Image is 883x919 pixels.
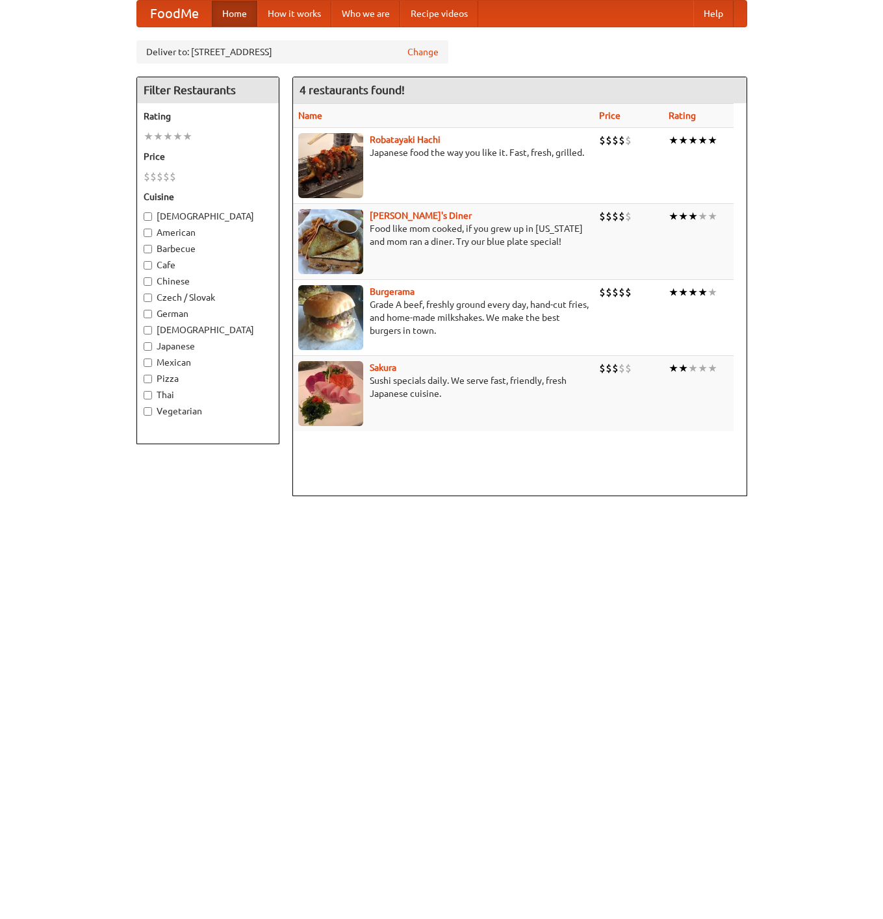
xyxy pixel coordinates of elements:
li: ★ [698,285,708,299]
a: Rating [669,110,696,121]
ng-pluralize: 4 restaurants found! [300,84,405,96]
input: American [144,229,152,237]
label: Czech / Slovak [144,291,272,304]
label: American [144,226,272,239]
li: $ [599,133,606,147]
li: $ [606,133,612,147]
h5: Rating [144,110,272,123]
input: [DEMOGRAPHIC_DATA] [144,326,152,334]
li: $ [144,170,150,184]
input: Mexican [144,359,152,367]
li: ★ [708,133,717,147]
img: burgerama.jpg [298,285,363,350]
li: $ [599,361,606,375]
h4: Filter Restaurants [137,77,279,103]
li: ★ [688,285,698,299]
a: Change [407,45,439,58]
li: ★ [669,133,678,147]
a: Price [599,110,621,121]
label: Cafe [144,258,272,271]
input: Thai [144,391,152,399]
li: $ [599,285,606,299]
li: $ [612,209,619,223]
a: [PERSON_NAME]'s Diner [370,210,472,221]
li: $ [619,361,625,375]
li: $ [612,133,619,147]
p: Food like mom cooked, if you grew up in [US_STATE] and mom ran a diner. Try our blue plate special! [298,222,589,248]
input: [DEMOGRAPHIC_DATA] [144,212,152,221]
a: Sakura [370,362,396,373]
label: Thai [144,388,272,401]
li: ★ [678,209,688,223]
li: $ [606,285,612,299]
a: Home [212,1,257,27]
li: $ [619,209,625,223]
li: ★ [708,209,717,223]
label: German [144,307,272,320]
input: Pizza [144,375,152,383]
li: ★ [688,361,698,375]
p: Sushi specials daily. We serve fast, friendly, fresh Japanese cuisine. [298,374,589,400]
li: ★ [183,129,192,144]
a: Burgerama [370,286,415,297]
li: ★ [698,209,708,223]
input: Japanese [144,342,152,351]
label: [DEMOGRAPHIC_DATA] [144,210,272,223]
img: sakura.jpg [298,361,363,426]
li: $ [599,209,606,223]
a: FoodMe [137,1,212,27]
label: [DEMOGRAPHIC_DATA] [144,323,272,336]
input: Barbecue [144,245,152,253]
p: Grade A beef, freshly ground every day, hand-cut fries, and home-made milkshakes. We make the bes... [298,298,589,337]
p: Japanese food the way you like it. Fast, fresh, grilled. [298,146,589,159]
li: ★ [708,361,717,375]
li: ★ [678,133,688,147]
li: $ [606,361,612,375]
li: ★ [708,285,717,299]
input: Cafe [144,261,152,270]
input: German [144,310,152,318]
label: Pizza [144,372,272,385]
div: Deliver to: [STREET_ADDRESS] [136,40,448,64]
h5: Cuisine [144,190,272,203]
label: Mexican [144,356,272,369]
li: ★ [688,209,698,223]
li: ★ [669,285,678,299]
li: $ [619,285,625,299]
img: sallys.jpg [298,209,363,274]
input: Vegetarian [144,407,152,416]
li: ★ [163,129,173,144]
li: $ [612,361,619,375]
li: ★ [688,133,698,147]
a: Who we are [331,1,400,27]
input: Chinese [144,277,152,286]
li: ★ [669,209,678,223]
li: $ [157,170,163,184]
input: Czech / Slovak [144,294,152,302]
li: $ [625,361,632,375]
label: Japanese [144,340,272,353]
label: Vegetarian [144,405,272,418]
a: How it works [257,1,331,27]
a: Robatayaki Hachi [370,134,441,145]
a: Name [298,110,322,121]
label: Barbecue [144,242,272,255]
a: Recipe videos [400,1,478,27]
li: $ [163,170,170,184]
li: $ [612,285,619,299]
li: $ [606,209,612,223]
a: Help [693,1,734,27]
li: ★ [669,361,678,375]
li: ★ [173,129,183,144]
li: $ [625,133,632,147]
li: ★ [698,361,708,375]
img: robatayaki.jpg [298,133,363,198]
li: $ [150,170,157,184]
label: Chinese [144,275,272,288]
li: ★ [678,285,688,299]
li: ★ [153,129,163,144]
